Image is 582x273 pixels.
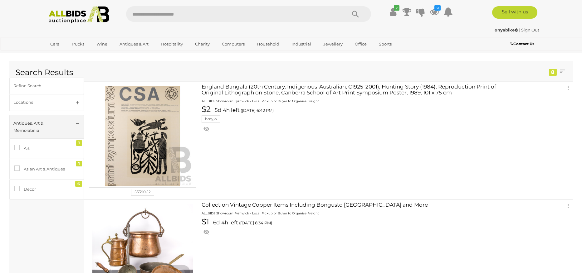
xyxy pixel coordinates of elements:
[389,6,398,17] a: ✔
[45,6,113,23] img: Allbids.com.au
[430,6,439,17] a: 31
[549,69,557,76] div: 8
[202,84,511,95] h4: England Bangala (20th Century, Indigenous-Australian, C1925-2001), Hunting Story (1984), Reproduc...
[202,115,220,123] li: brayjo
[375,39,396,49] a: Sports
[202,202,511,208] h4: Collection Vintage Copper Items Including Bongusto [GEOGRAPHIC_DATA] and More
[215,107,240,113] strong: 5d 4h left
[84,82,573,199] a: England Bangala (20th Century, Indigenous-Australian, C1925-2001), Hunting Story (1984), Reproduc...
[434,5,441,11] i: 31
[241,108,274,113] span: ([DATE] 6:42 PM)
[76,161,82,166] div: 1
[75,181,82,187] div: 6
[351,39,371,49] a: Office
[13,120,65,134] div: Antiques, Art & Memorabilia
[253,39,283,49] a: Household
[24,187,36,192] span: Decor
[287,39,315,49] a: Industrial
[202,98,319,103] a: ALLBIDS Showroom Fyshwick - Local Pickup or Buyer to Organise Freight
[495,27,518,32] strong: onyabike
[13,99,65,106] div: Locations
[46,49,99,60] a: [GEOGRAPHIC_DATA]
[340,6,371,22] button: Search
[519,27,520,32] span: |
[24,166,65,171] span: Asian Art & Antiques
[213,219,238,226] strong: 6d 4h left
[202,104,214,114] span: $2
[511,41,536,47] a: Contact Us
[239,220,272,225] span: ([DATE] 6:34 PM)
[16,68,78,77] h2: Search Results
[92,39,111,49] a: Wine
[191,39,214,49] a: Charity
[92,86,193,186] img: England Bangala (20th Century, Indigenous-Australian, C1925-2001), Hunting Story (1984), Reproduc...
[157,39,187,49] a: Hospitality
[131,189,154,196] li: 53390-12
[202,217,212,226] span: $1
[511,41,534,46] b: Contact Us
[394,5,399,11] i: ✔
[46,39,63,49] a: Cars
[521,27,539,32] a: Sign Out
[495,27,519,32] a: onyabike
[492,6,537,19] a: Sell with us
[24,146,30,151] span: Art
[218,39,249,49] a: Computers
[115,39,153,49] a: Antiques & Art
[67,39,88,49] a: Trucks
[319,39,347,49] a: Jewellery
[76,140,82,146] div: 1
[13,82,65,89] div: Refine Search
[202,210,319,215] a: ALLBIDS Showroom Fyshwick - Local Pickup or Buyer to Organise Freight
